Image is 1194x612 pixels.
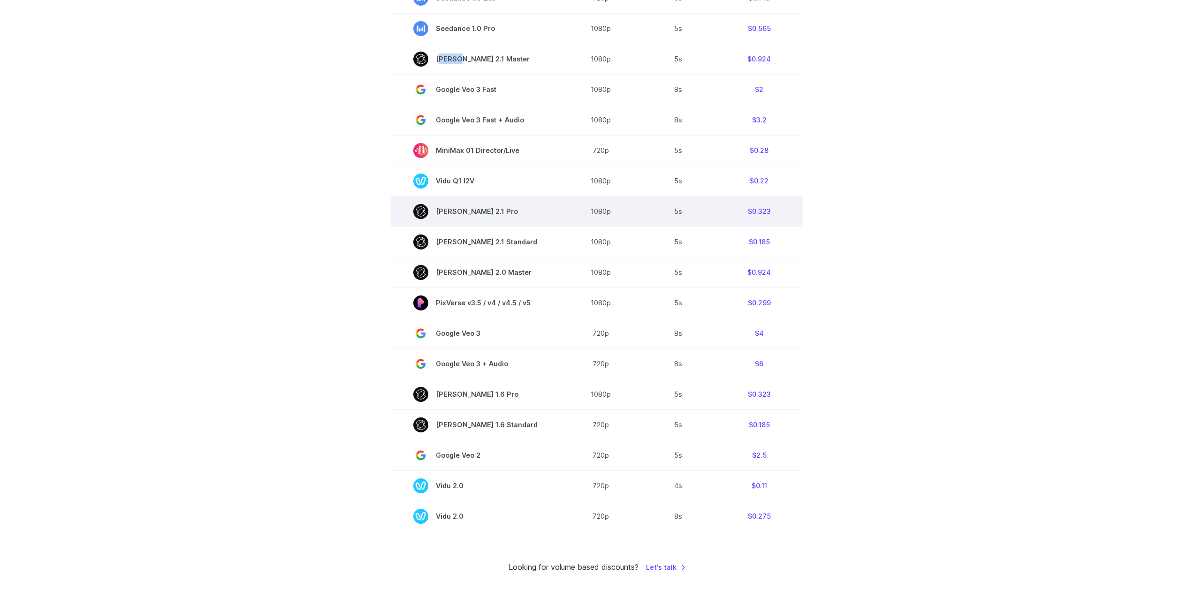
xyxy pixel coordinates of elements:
[641,318,715,348] td: 8s
[715,196,803,227] td: $0.323
[715,105,803,135] td: $3.2
[413,265,538,280] span: [PERSON_NAME] 2.0 Master
[413,143,538,158] span: MiniMax 01 Director/Live
[413,52,538,67] span: [PERSON_NAME] 2.1 Master
[413,174,538,189] span: Vidu Q1 I2V
[560,348,641,379] td: 720p
[560,318,641,348] td: 720p
[413,509,538,524] span: Vidu 2.0
[560,74,641,105] td: 1080p
[641,348,715,379] td: 8s
[413,234,538,249] span: [PERSON_NAME] 2.1 Standard
[715,348,803,379] td: $6
[715,287,803,318] td: $0.299
[560,470,641,501] td: 720p
[715,166,803,196] td: $0.22
[641,13,715,44] td: 5s
[715,44,803,74] td: $0.924
[641,379,715,409] td: 5s
[715,227,803,257] td: $0.185
[560,44,641,74] td: 1080p
[641,74,715,105] td: 8s
[641,501,715,531] td: 8s
[560,196,641,227] td: 1080p
[641,105,715,135] td: 8s
[560,409,641,440] td: 720p
[560,257,641,287] td: 1080p
[413,387,538,402] span: [PERSON_NAME] 1.6 Pro
[413,21,538,36] span: Seedance 1.0 Pro
[641,227,715,257] td: 5s
[715,135,803,166] td: $0.28
[641,44,715,74] td: 5s
[715,318,803,348] td: $4
[413,448,538,463] span: Google Veo 2
[641,409,715,440] td: 5s
[641,257,715,287] td: 5s
[641,135,715,166] td: 5s
[641,470,715,501] td: 4s
[560,13,641,44] td: 1080p
[715,470,803,501] td: $0.11
[413,113,538,128] span: Google Veo 3 Fast + Audio
[413,417,538,432] span: [PERSON_NAME] 1.6 Standard
[715,409,803,440] td: $0.185
[641,166,715,196] td: 5s
[715,379,803,409] td: $0.323
[560,166,641,196] td: 1080p
[413,82,538,97] span: Google Veo 3 Fast
[413,204,538,219] span: [PERSON_NAME] 2.1 Pro
[560,501,641,531] td: 720p
[560,135,641,166] td: 720p
[715,440,803,470] td: $2.5
[646,562,686,573] a: Let's talk
[413,295,538,310] span: PixVerse v3.5 / v4 / v4.5 / v5
[560,105,641,135] td: 1080p
[560,287,641,318] td: 1080p
[413,478,538,493] span: Vidu 2.0
[641,287,715,318] td: 5s
[715,501,803,531] td: $0.275
[560,440,641,470] td: 720p
[715,257,803,287] td: $0.924
[641,196,715,227] td: 5s
[715,74,803,105] td: $2
[413,326,538,341] span: Google Veo 3
[560,227,641,257] td: 1080p
[509,561,639,574] small: Looking for volume based discounts?
[715,13,803,44] td: $0.565
[641,440,715,470] td: 5s
[413,356,538,371] span: Google Veo 3 + Audio
[560,379,641,409] td: 1080p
